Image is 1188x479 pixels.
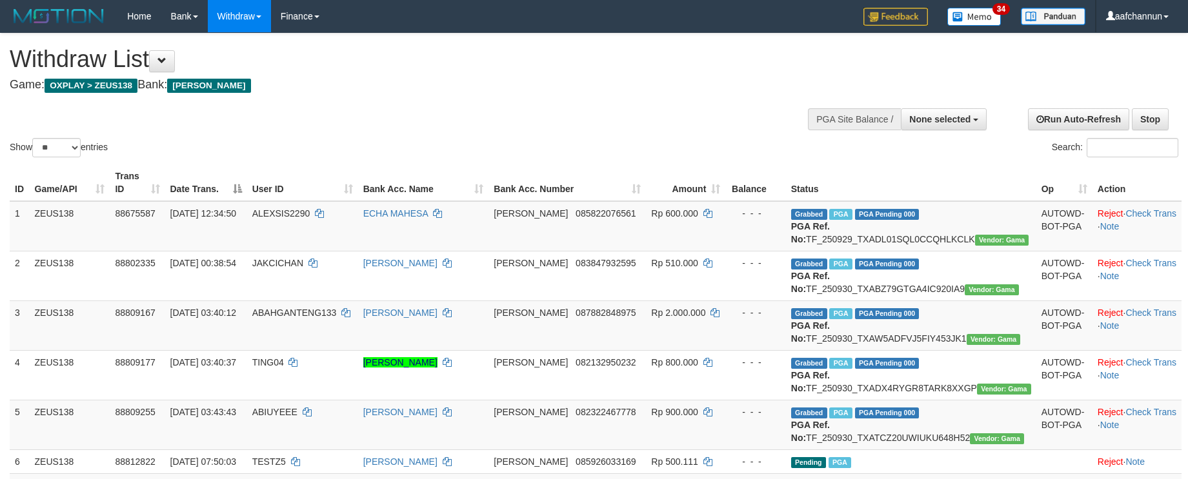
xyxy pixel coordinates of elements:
[115,407,155,417] span: 88809255
[651,357,698,367] span: Rp 800.000
[494,357,568,367] span: [PERSON_NAME]
[494,208,568,219] span: [PERSON_NAME]
[829,358,852,369] span: Marked by aaftanly
[947,8,1002,26] img: Button%20Memo.svg
[252,308,337,318] span: ABAHGANTENG133
[1036,300,1092,350] td: AUTOWD-BOT-PGA
[10,6,108,26] img: MOTION_logo.png
[170,357,236,367] span: [DATE] 03:40:37
[1028,108,1129,130] a: Run Auto-Refresh
[1092,201,1182,251] td: · ·
[829,407,852,418] span: Marked by aaftanly
[1125,308,1176,318] a: Check Trans
[651,407,698,417] span: Rp 900.000
[855,259,920,269] span: PGA Pending
[992,3,1010,15] span: 34
[786,350,1036,400] td: TF_250930_TXADX4RYGR8TARK8XXGP
[363,456,438,467] a: [PERSON_NAME]
[10,138,108,157] label: Show entries
[1036,164,1092,201] th: Op: activate to sort column ascending
[10,400,30,449] td: 5
[863,8,928,26] img: Feedback.jpg
[791,259,827,269] span: Grabbed
[30,300,110,350] td: ZEUS138
[1092,300,1182,350] td: · ·
[45,79,137,93] span: OXPLAY > ZEUS138
[829,209,852,220] span: Marked by aafpengsreynich
[1092,251,1182,300] td: · ·
[855,308,920,319] span: PGA Pending
[115,456,155,467] span: 88812822
[494,456,568,467] span: [PERSON_NAME]
[1092,350,1182,400] td: · ·
[901,108,987,130] button: None selected
[358,164,489,201] th: Bank Acc. Name: activate to sort column ascending
[170,456,236,467] span: [DATE] 07:50:03
[1098,308,1123,318] a: Reject
[1021,8,1085,25] img: panduan.png
[252,407,297,417] span: ABIUYEEE
[170,308,236,318] span: [DATE] 03:40:12
[167,79,250,93] span: [PERSON_NAME]
[576,456,636,467] span: Copy 085926033169 to clipboard
[10,46,779,72] h1: Withdraw List
[10,300,30,350] td: 3
[1132,108,1169,130] a: Stop
[1036,201,1092,251] td: AUTOWD-BOT-PGA
[488,164,646,201] th: Bank Acc. Number: activate to sort column ascending
[977,384,1031,395] span: Vendor URL: https://trx31.1velocity.biz
[791,320,830,344] b: PGA Ref. No:
[576,308,636,318] span: Copy 087882848975 to clipboard
[855,209,920,220] span: PGA Pending
[791,420,830,443] b: PGA Ref. No:
[965,284,1019,295] span: Vendor URL: https://trx31.1velocity.biz
[170,208,236,219] span: [DATE] 12:34:50
[786,201,1036,251] td: TF_250929_TXADL01SQL0CCQHLKCLK
[110,164,165,201] th: Trans ID: activate to sort column ascending
[651,456,698,467] span: Rp 500.111
[1036,400,1092,449] td: AUTOWD-BOT-PGA
[115,308,155,318] span: 88809167
[252,357,284,367] span: TING04
[363,208,428,219] a: ECHA MAHESA
[10,251,30,300] td: 2
[786,300,1036,350] td: TF_250930_TXAW5ADFVJ5FIY453JK1
[170,258,236,268] span: [DATE] 00:38:54
[730,455,780,468] div: - - -
[1052,138,1178,157] label: Search:
[829,457,851,468] span: Marked by aafseijuro
[30,400,110,449] td: ZEUS138
[909,114,971,124] span: None selected
[363,407,438,417] a: [PERSON_NAME]
[791,308,827,319] span: Grabbed
[576,258,636,268] span: Copy 083847932595 to clipboard
[791,457,826,468] span: Pending
[165,164,247,201] th: Date Trans.: activate to sort column descending
[651,258,698,268] span: Rp 510.000
[1036,251,1092,300] td: AUTOWD-BOT-PGA
[1098,407,1123,417] a: Reject
[786,164,1036,201] th: Status
[1098,357,1123,367] a: Reject
[30,201,110,251] td: ZEUS138
[363,308,438,318] a: [PERSON_NAME]
[1125,407,1176,417] a: Check Trans
[10,201,30,251] td: 1
[252,258,303,268] span: JAKCICHAN
[855,407,920,418] span: PGA Pending
[970,433,1024,444] span: Vendor URL: https://trx31.1velocity.biz
[1092,400,1182,449] td: · ·
[1100,221,1120,231] a: Note
[791,221,830,244] b: PGA Ref. No:
[252,208,310,219] span: ALEXSIS2290
[30,350,110,400] td: ZEUS138
[10,449,30,473] td: 6
[730,306,780,319] div: - - -
[730,406,780,418] div: - - -
[1125,456,1145,467] a: Note
[1100,420,1120,430] a: Note
[791,358,827,369] span: Grabbed
[730,356,780,369] div: - - -
[1125,258,1176,268] a: Check Trans
[791,271,830,294] b: PGA Ref. No:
